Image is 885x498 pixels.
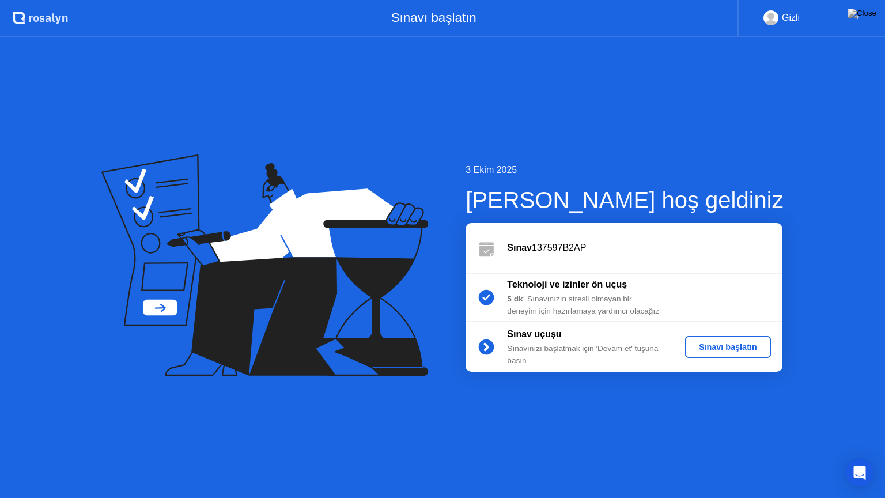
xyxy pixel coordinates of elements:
button: Sınavı başlatın [685,336,771,358]
div: 137597B2AP [507,241,782,255]
b: Teknoloji ve izinler ön uçuş [507,280,627,289]
div: Open Intercom Messenger [846,459,873,486]
b: Sınav [507,243,532,252]
b: Sınav uçuşu [507,329,561,339]
div: Gizli [782,10,800,25]
div: 3 Ekim 2025 [466,163,783,177]
b: 5 dk [507,295,523,303]
div: Sınavınızı başlatmak için 'Devam et' tuşuna basın [507,343,673,367]
img: Close [848,9,876,18]
div: : Sınavınızın stresli olmayan bir deneyim için hazırlamaya yardımcı olacağız [507,293,673,317]
div: [PERSON_NAME] hoş geldiniz [466,183,783,217]
div: Sınavı başlatın [690,342,766,352]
